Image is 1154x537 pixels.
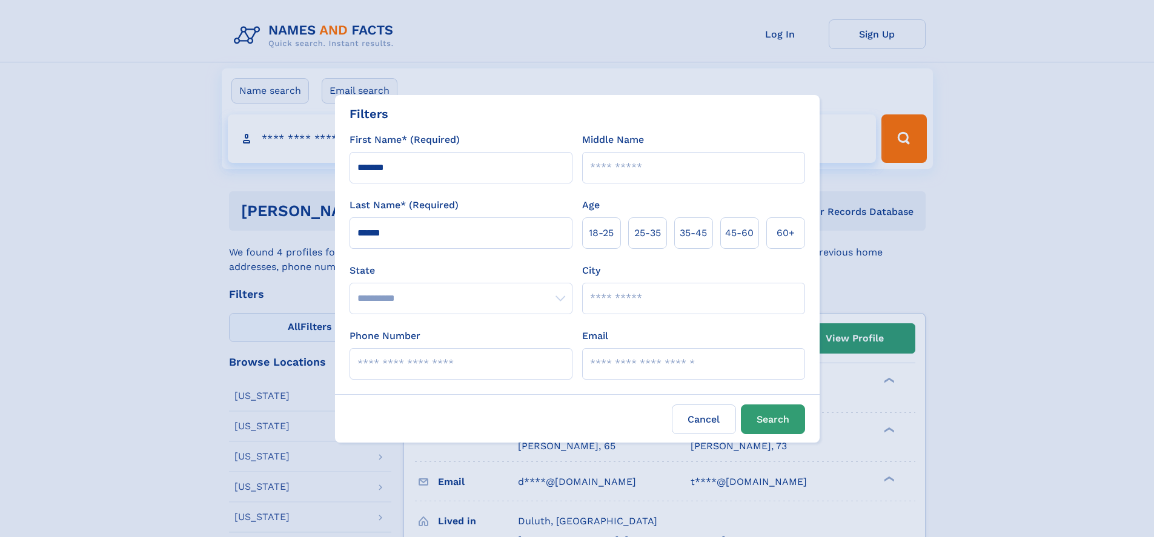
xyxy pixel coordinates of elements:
[350,263,572,278] label: State
[582,198,600,212] label: Age
[741,404,805,434] button: Search
[680,226,707,240] span: 35‑45
[725,226,754,240] span: 45‑60
[672,404,736,434] label: Cancel
[582,329,608,343] label: Email
[350,329,420,343] label: Phone Number
[582,133,644,147] label: Middle Name
[350,133,460,147] label: First Name* (Required)
[350,105,388,123] div: Filters
[589,226,614,240] span: 18‑25
[634,226,661,240] span: 25‑35
[582,263,600,278] label: City
[350,198,459,212] label: Last Name* (Required)
[777,226,795,240] span: 60+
